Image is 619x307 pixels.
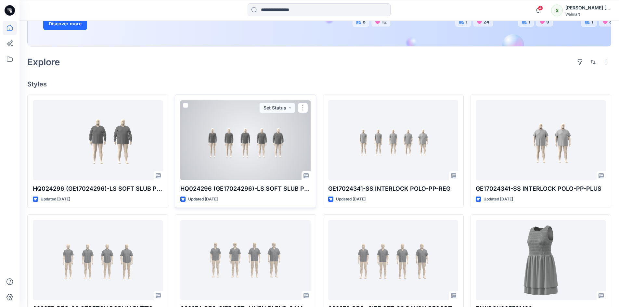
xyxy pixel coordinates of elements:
p: GE17024341-SS INTERLOCK POLO-PP-REG [328,184,458,193]
p: Updated [DATE] [484,196,513,203]
div: Walmart [565,12,611,17]
a: Discover more [43,17,189,30]
a: GE17024341-SS INTERLOCK POLO-PP-PLUS [476,100,606,180]
a: GE17024341-SS INTERLOCK POLO-PP-REG [328,100,458,180]
h4: Styles [27,80,611,88]
p: HQ024296 (GE17024296)-LS SOFT SLUB POCKET CREW-REG [180,184,310,193]
p: Updated [DATE] [188,196,218,203]
a: HQ024296 (GE17024296)-LS SOFT SLUB POCKET CREW-REG [180,100,310,180]
a: FAWDSH9057SM26 [476,220,606,300]
p: HQ024296 (GE17024296)-LS SOFT SLUB POCKET CREW-PLUS [33,184,163,193]
p: GE17024341-SS INTERLOCK POLO-PP-PLUS [476,184,606,193]
p: Updated [DATE] [336,196,366,203]
h2: Explore [27,57,60,67]
a: 023373-REG_ SIZE SET-SS RAYON PESORT SHIRT-12-08-25 [328,220,458,300]
button: Discover more [43,17,87,30]
a: 023375-REG_SS STRETCH POPLIN BUTTON DOWN-20-08-25 [33,220,163,300]
p: Updated [DATE] [41,196,70,203]
a: HQ024296 (GE17024296)-LS SOFT SLUB POCKET CREW-PLUS [33,100,163,180]
a: 023374-REG_SIZE SET- LINEN BLEND CAMP SHIRT (12-08-25) [180,220,310,300]
span: 4 [538,6,543,11]
div: [PERSON_NAME] ​[PERSON_NAME] [565,4,611,12]
div: S​ [551,5,563,16]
